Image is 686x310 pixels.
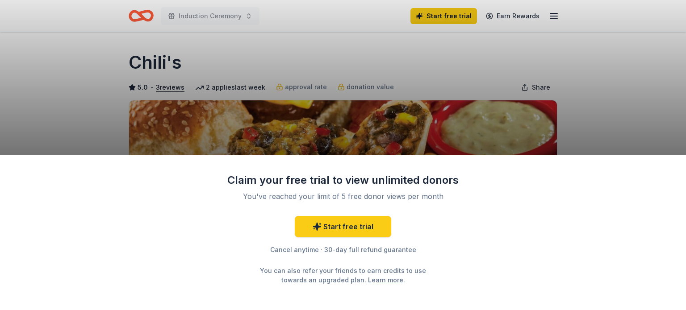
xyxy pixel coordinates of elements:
[238,191,448,202] div: You've reached your limit of 5 free donor views per month
[252,266,434,285] div: You can also refer your friends to earn credits to use towards an upgraded plan. .
[368,275,403,285] a: Learn more
[227,173,459,187] div: Claim your free trial to view unlimited donors
[227,244,459,255] div: Cancel anytime · 30-day full refund guarantee
[295,216,391,237] a: Start free trial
